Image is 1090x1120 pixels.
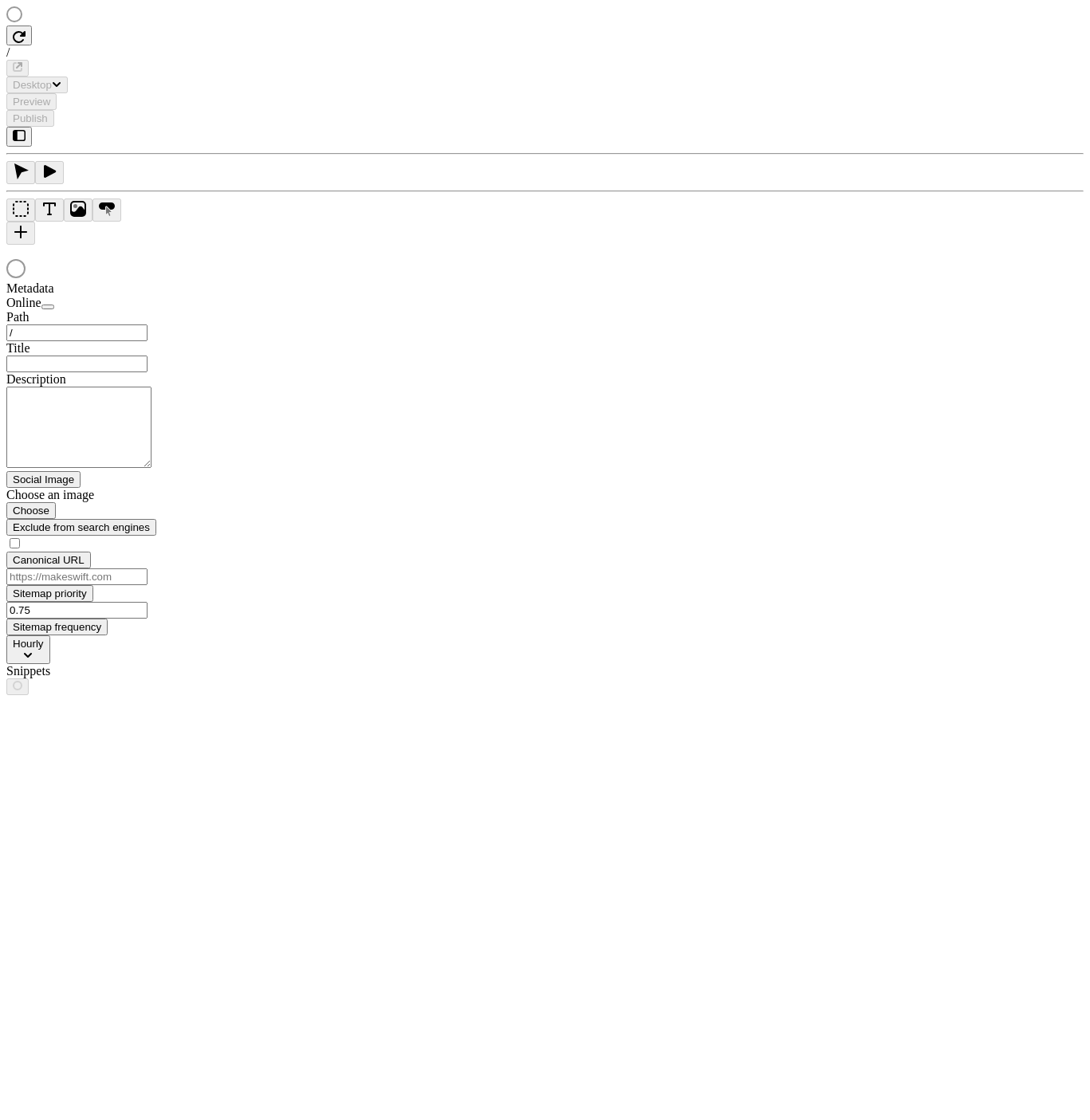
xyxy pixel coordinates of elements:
button: Choose [6,502,56,519]
div: Choose an image [6,488,198,502]
span: Online [6,296,41,309]
span: Exclude from search engines [13,521,150,533]
button: Sitemap frequency [6,619,108,635]
div: Snippets [6,664,198,678]
span: Preview [13,96,50,108]
div: / [6,45,1084,60]
button: Exclude from search engines [6,519,156,536]
span: Canonical URL [13,554,85,566]
button: Button [92,198,121,222]
span: Social Image [13,474,74,485]
span: Desktop [13,79,52,91]
button: Preview [6,93,57,110]
button: Publish [6,110,54,127]
button: Hourly [6,635,50,664]
span: Sitemap frequency [13,621,101,633]
button: Social Image [6,471,81,488]
button: Desktop [6,77,68,93]
span: Sitemap priority [13,588,87,599]
span: Choose [13,505,49,517]
button: Image [64,198,92,222]
span: Hourly [13,638,44,650]
span: Publish [13,112,48,124]
input: https://makeswift.com [6,568,148,585]
button: Box [6,198,35,222]
div: Metadata [6,281,198,296]
button: Text [35,198,64,222]
button: Canonical URL [6,552,91,568]
button: Sitemap priority [6,585,93,602]
span: Description [6,372,66,386]
span: Path [6,310,29,324]
span: Title [6,341,30,355]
